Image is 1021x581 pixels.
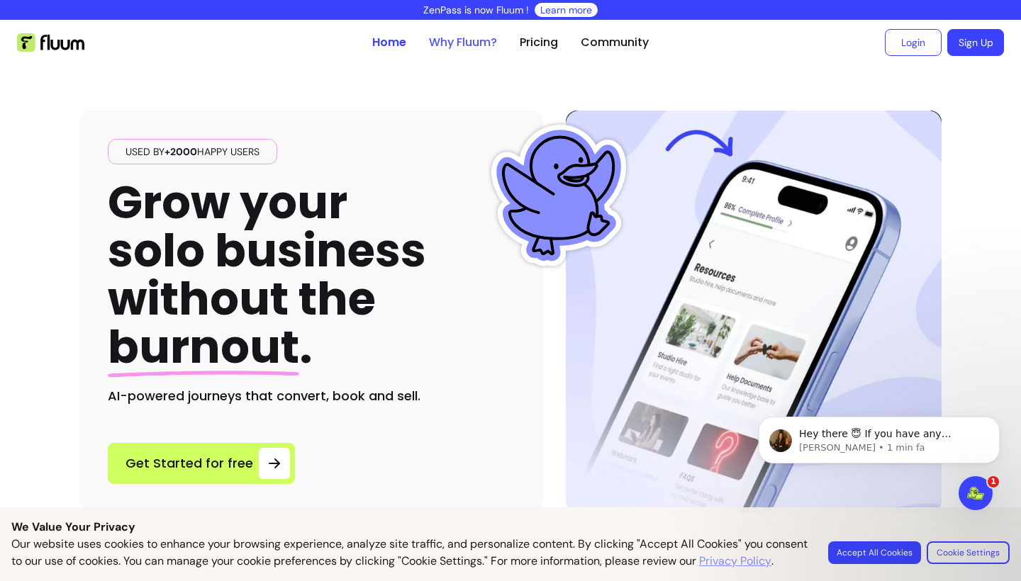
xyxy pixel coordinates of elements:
img: Hero [566,111,942,512]
p: ZenPass is now Fluum ! [423,3,529,17]
span: 1 [988,476,999,487]
a: Sign Up [947,29,1004,56]
a: Home [372,34,406,51]
a: Why Fluum? [429,34,497,51]
p: We Value Your Privacy [11,519,1010,536]
iframe: Intercom live chat [959,476,993,510]
span: +2000 [164,145,197,158]
img: Fluum Duck sticker [488,125,630,266]
span: burnout [108,315,299,378]
a: Learn more [540,3,592,17]
span: Get Started for free [125,453,253,473]
img: Fluum Logo [17,33,84,52]
a: Privacy Policy [699,553,771,570]
button: Accept All Cookies [828,541,921,564]
h1: Grow your solo business without the . [108,179,426,372]
h2: AI-powered journeys that convert, book and sell. [108,386,515,406]
a: Get Started for free [108,443,295,484]
p: Our website uses cookies to enhance your browsing experience, analyze site traffic, and personali... [11,536,811,570]
iframe: Intercom notifications messaggio [737,387,1021,543]
span: Used by happy users [120,145,265,159]
button: Cookie Settings [927,541,1010,564]
a: Pricing [520,34,558,51]
a: Login [885,29,942,56]
a: Community [581,34,649,51]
